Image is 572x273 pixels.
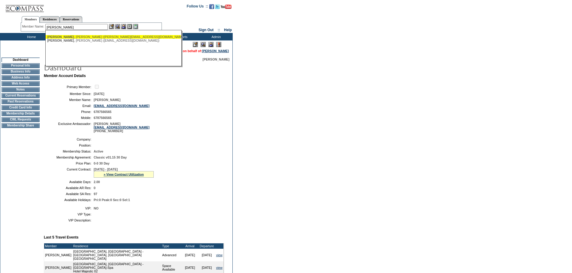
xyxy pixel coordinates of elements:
[198,28,213,32] a: Sign Out
[182,249,198,261] td: [DATE]
[47,39,179,42] div: , [PERSON_NAME] ([EMAIL_ADDRESS][DOMAIN_NAME])
[47,39,74,42] span: [PERSON_NAME]
[46,144,91,147] td: Position:
[94,206,98,210] span: NO
[160,49,229,53] span: You are acting on behalf of:
[72,249,161,261] td: [GEOGRAPHIC_DATA], [GEOGRAPHIC_DATA] - [GEOGRAPHIC_DATA], [GEOGRAPHIC_DATA] [GEOGRAPHIC_DATA]
[209,4,214,9] img: Become our fan on Facebook
[2,105,40,110] td: Credit Card Info
[2,81,40,86] td: Web Access
[94,150,103,153] span: Active
[187,4,208,11] td: Follow Us ::
[203,58,229,61] span: [PERSON_NAME]
[161,243,182,249] td: Type
[46,168,91,178] td: Current Contract:
[44,74,86,78] b: Member Account Details
[94,162,110,165] span: 0-0 30 Day
[94,92,104,96] span: [DATE]
[94,110,111,114] span: 6787566565
[46,110,91,114] td: Phone:
[2,117,40,122] td: CWL Requests
[46,180,91,184] td: Available Days:
[115,24,120,29] img: View
[40,16,60,22] a: Residences
[94,168,118,171] span: [DATE] - [DATE]
[198,243,215,249] td: Departure
[94,186,95,190] span: 0
[94,156,127,159] span: Classic v01.15 30 Day
[193,42,198,47] img: Edit Mode
[218,28,220,32] span: ::
[44,61,164,73] img: pgTtlDashboard.gif
[44,249,72,261] td: [PERSON_NAME]
[46,138,91,141] td: Company:
[2,58,40,62] td: Dashboard
[216,253,222,257] a: view
[46,104,91,108] td: Email:
[60,16,82,22] a: Reservations
[109,24,114,29] img: b_edit.gif
[46,212,91,216] td: VIP Type:
[2,75,40,80] td: Address Info
[46,122,91,133] td: Exclusive Ambassador:
[201,42,206,47] img: View Mode
[2,99,40,104] td: Past Reservations
[94,122,150,133] span: [PERSON_NAME] [PHONE_NUMBER]
[198,33,233,40] td: Admin
[44,235,78,239] b: Last 5 Travel Events
[2,69,40,74] td: Business Info
[46,150,91,153] td: Membership Status:
[44,243,72,249] td: Member
[216,42,221,47] img: Log Concern/Member Elevation
[127,24,132,29] img: Reservations
[2,123,40,128] td: Membership Share
[46,218,91,222] td: VIP Description:
[221,6,232,10] a: Subscribe to our YouTube Channel
[221,4,232,9] img: Subscribe to our YouTube Channel
[94,104,150,108] a: [EMAIL_ADDRESS][DOMAIN_NAME]
[94,98,120,102] span: [PERSON_NAME]
[2,87,40,92] td: Notes
[216,266,222,269] a: view
[208,42,213,47] img: Impersonate
[46,162,91,165] td: Price Plan:
[22,24,45,29] div: Member Name:
[72,243,161,249] td: Residence
[94,180,100,184] span: 2.00
[94,198,130,202] span: Pri:0 Peak:0 Sec:0 Sel:1
[46,198,91,202] td: Available Holidays:
[2,63,40,68] td: Personal Info
[215,6,220,10] a: Follow us on Twitter
[22,16,40,23] a: Members
[94,126,150,129] a: [EMAIL_ADDRESS][DOMAIN_NAME]
[47,35,74,39] span: [PERSON_NAME]
[2,111,40,116] td: Membership Details
[182,243,198,249] td: Arrival
[46,186,91,190] td: Available AR Res:
[46,206,91,210] td: VIP:
[94,192,97,196] span: 97
[2,93,40,98] td: Current Reservations
[161,249,182,261] td: Advanced
[47,35,179,39] div: , [PERSON_NAME] ([PERSON_NAME][EMAIL_ADDRESS][DOMAIN_NAME])
[14,33,48,40] td: Home
[121,24,126,29] img: Impersonate
[224,28,232,32] a: Help
[46,192,91,196] td: Available SA Res:
[46,98,91,102] td: Member Name:
[46,116,91,120] td: Mobile:
[133,24,138,29] img: b_calculator.gif
[202,49,229,53] a: [PERSON_NAME]
[46,156,91,159] td: Membership Agreement:
[209,6,214,10] a: Become our fan on Facebook
[46,84,91,90] td: Primary Member:
[46,92,91,96] td: Member Since:
[215,4,220,9] img: Follow us on Twitter
[94,116,111,120] span: 6787566565
[104,173,144,176] a: » View Contract Utilization
[198,249,215,261] td: [DATE]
